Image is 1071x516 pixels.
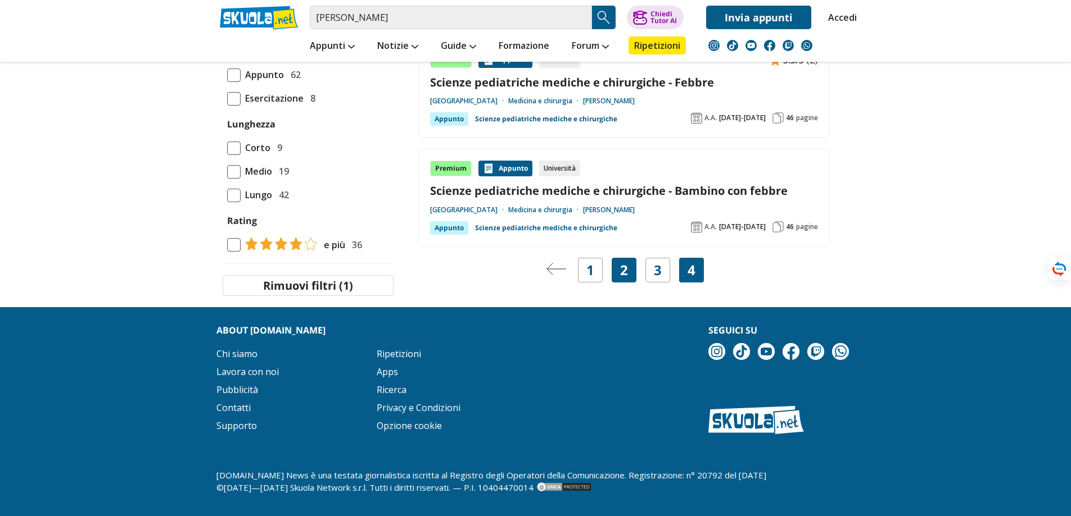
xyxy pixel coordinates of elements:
label: Lunghezza [227,118,275,130]
img: Cerca appunti, riassunti o versioni [595,9,612,26]
span: 8 [306,91,315,106]
img: facebook [764,40,775,51]
span: A.A. [704,113,717,122]
a: Ripetizioni [629,36,686,54]
span: Corto [241,140,270,155]
span: pagine [796,222,818,231]
a: Supporto [216,419,257,432]
img: Pagine [772,221,784,232]
span: 19 [274,164,289,179]
a: Scienze pediatriche mediche e chirurgiche - Febbre [430,75,818,90]
a: Chi siamo [216,348,257,360]
span: Medio [241,164,272,179]
a: Notizie [374,36,421,57]
a: Forum [569,36,612,57]
img: tiktok [727,40,738,51]
img: tasso di risposta 4+ [241,237,317,250]
a: Pubblicità [216,383,258,396]
div: Appunto [430,112,468,126]
a: Appunti [307,36,358,57]
button: Search Button [592,6,616,29]
img: Skuola.net [708,406,804,434]
a: Pagina precedente [546,262,567,278]
strong: About [DOMAIN_NAME] [216,324,326,336]
a: [PERSON_NAME] [583,97,635,106]
label: Rating [227,213,389,228]
span: [DATE]-[DATE] [719,113,766,122]
a: 2 [620,262,628,278]
span: A.A. [704,222,717,231]
a: Medicina e chirurgia [508,97,583,106]
a: Ricerca [377,383,406,396]
a: Ripetizioni [377,348,421,360]
a: Lavora con noi [216,366,279,378]
span: 42 [274,188,289,202]
img: WhatsApp [832,343,849,360]
a: Formazione [496,36,552,57]
button: ChiediTutor AI [627,6,684,29]
strong: Seguici su [708,324,757,336]
img: twitch [783,40,794,51]
a: Invia appunti [706,6,811,29]
a: [GEOGRAPHIC_DATA] [430,97,508,106]
button: Rimuovi filtri (1) [223,275,394,296]
img: youtube [758,343,775,360]
img: WhatsApp [801,40,812,51]
img: instagram [708,343,725,360]
img: Pagine [772,112,784,124]
img: Appunti contenuto [483,163,494,174]
a: Guide [438,36,479,57]
img: twitch [807,343,824,360]
a: 3 [654,262,662,278]
span: 36 [347,238,362,252]
img: DMCA.com Protection Status [536,481,592,492]
img: facebook [783,343,799,360]
a: [GEOGRAPHIC_DATA] [430,206,508,214]
input: Cerca appunti, riassunti o versioni [310,6,592,29]
span: e più [319,238,345,252]
div: Premium [430,161,472,176]
a: 1 [586,262,594,278]
span: 62 [286,67,301,82]
nav: Navigazione pagine [418,258,830,282]
div: Appunto [430,221,468,235]
span: 46 [786,113,794,122]
img: tiktok [733,343,750,360]
img: instagram [708,40,720,51]
img: Pagina precedente [546,263,567,275]
img: Anno accademico [691,112,702,124]
a: Contatti [216,401,251,414]
a: Medicina e chirurgia [508,206,583,214]
a: Opzione cookie [377,419,442,432]
a: Scienze pediatriche mediche e chirurgiche - Bambino con febbre [430,183,818,198]
img: Anno accademico [691,221,702,232]
span: 4 [688,262,695,278]
span: [DATE]-[DATE] [719,222,766,231]
span: 46 [786,222,794,231]
a: [PERSON_NAME] [583,206,635,214]
a: Scienze pediatriche mediche e chirurgiche [475,112,617,126]
span: Esercitazione [241,91,304,106]
a: Privacy e Condizioni [377,401,460,414]
img: youtube [745,40,757,51]
a: Scienze pediatriche mediche e chirurgiche [475,221,617,235]
div: Chiedi Tutor AI [650,11,677,24]
p: [DOMAIN_NAME] News è una testata giornalistica iscritta al Registro degli Operatori della Comunic... [216,469,855,494]
div: Università [539,161,580,176]
div: Appunto [478,161,532,176]
span: 9 [273,140,282,155]
a: Accedi [828,6,852,29]
span: Appunto [241,67,284,82]
span: pagine [796,113,818,122]
a: Apps [377,366,398,378]
span: Lungo [241,188,272,202]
